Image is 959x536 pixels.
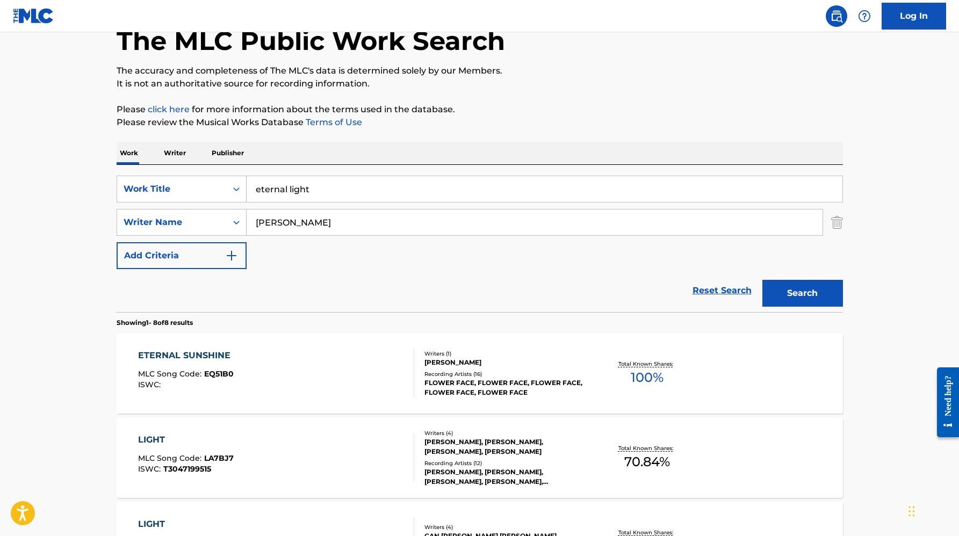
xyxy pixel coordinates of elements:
a: LIGHTMLC Song Code:LA7BJ7ISWC:T3047199515Writers (4)[PERSON_NAME], [PERSON_NAME], [PERSON_NAME], ... [117,417,843,498]
button: Search [762,280,843,307]
button: Add Criteria [117,242,247,269]
span: 70.84 % [624,452,670,472]
span: MLC Song Code : [138,369,204,379]
span: MLC Song Code : [138,453,204,463]
p: Writer [161,142,189,164]
p: Total Known Shares: [618,360,676,368]
div: Writers ( 4 ) [424,523,587,531]
p: Total Known Shares: [618,444,676,452]
div: Recording Artists ( 16 ) [424,370,587,378]
div: LIGHT [138,433,234,446]
div: FLOWER FACE, FLOWER FACE, FLOWER FACE, FLOWER FACE, FLOWER FACE [424,378,587,397]
p: Please for more information about the terms used in the database. [117,103,843,116]
p: Work [117,142,141,164]
img: MLC Logo [13,8,54,24]
h1: The MLC Public Work Search [117,25,505,57]
a: Public Search [826,5,847,27]
img: Delete Criterion [831,209,843,236]
div: [PERSON_NAME], [PERSON_NAME], [PERSON_NAME], [PERSON_NAME], [PERSON_NAME] [424,467,587,487]
a: click here [148,104,190,114]
form: Search Form [117,176,843,312]
iframe: Resource Center [929,359,959,446]
p: Publisher [208,142,247,164]
a: ETERNAL SUNSHINEMLC Song Code:EQ51B0ISWC:Writers (1)[PERSON_NAME]Recording Artists (16)FLOWER FAC... [117,333,843,414]
span: EQ51B0 [204,369,234,379]
span: LA7BJ7 [204,453,234,463]
span: 100 % [631,368,664,387]
img: 9d2ae6d4665cec9f34b9.svg [225,249,238,262]
img: search [830,10,843,23]
div: Recording Artists ( 12 ) [424,459,587,467]
p: Please review the Musical Works Database [117,116,843,129]
p: The accuracy and completeness of The MLC's data is determined solely by our Members. [117,64,843,77]
iframe: Chat Widget [905,484,959,536]
span: T3047199515 [163,464,211,474]
div: Writers ( 1 ) [424,350,587,358]
a: Log In [882,3,946,30]
div: [PERSON_NAME] [424,358,587,367]
div: ETERNAL SUNSHINE [138,349,236,362]
a: Reset Search [687,279,757,302]
div: Work Title [124,183,220,195]
div: Help [854,5,875,27]
span: ISWC : [138,464,163,474]
p: It is not an authoritative source for recording information. [117,77,843,90]
a: Terms of Use [304,117,362,127]
div: LIGHT [138,518,233,531]
div: Writer Name [124,216,220,229]
img: help [858,10,871,23]
p: Showing 1 - 8 of 8 results [117,318,193,328]
div: [PERSON_NAME], [PERSON_NAME], [PERSON_NAME], [PERSON_NAME] [424,437,587,457]
div: Drag [908,495,915,527]
span: ISWC : [138,380,163,389]
div: Writers ( 4 ) [424,429,587,437]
